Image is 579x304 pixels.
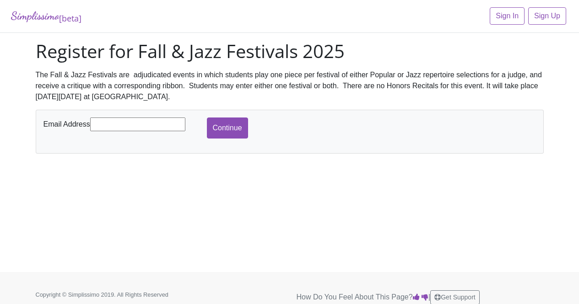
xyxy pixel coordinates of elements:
sub: [beta] [59,13,81,24]
p: Copyright © Simplissimo 2019. All Rights Reserved [36,290,196,299]
a: Sign Up [528,7,566,25]
div: Email Address [41,117,207,131]
a: Simplissimo[beta] [11,7,81,25]
input: Continue [207,117,248,139]
div: The Fall & Jazz Festivals are adjudicated events in which students play one piece per festival of... [36,69,544,102]
a: Sign In [490,7,525,25]
h1: Register for Fall & Jazz Festivals 2025 [36,40,544,62]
